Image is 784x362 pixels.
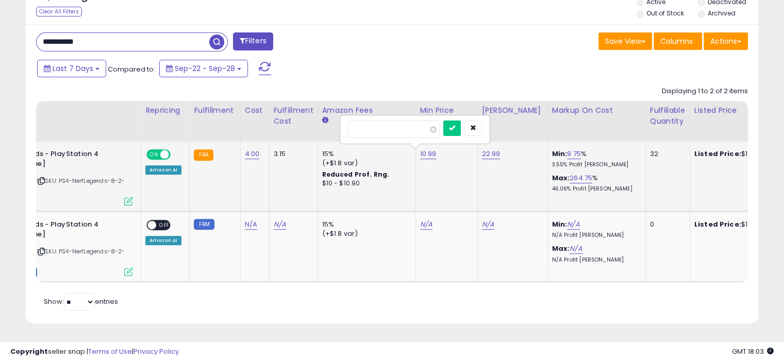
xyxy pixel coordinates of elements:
[552,219,568,229] b: Min:
[322,159,408,168] div: (+$1.8 var)
[274,219,286,230] a: N/A
[322,105,411,116] div: Amazon Fees
[552,173,570,183] b: Max:
[169,150,186,159] span: OFF
[274,149,310,159] div: 3.15
[145,236,181,245] div: Amazon AI
[44,297,118,306] span: Show: entries
[322,179,408,188] div: $10 - $10.90
[547,101,645,142] th: The percentage added to the cost of goods (COGS) that forms the calculator for Min & Max prices.
[570,244,582,254] a: N/A
[552,161,638,168] p: 3.55% Profit [PERSON_NAME]
[10,347,179,357] div: seller snap | |
[732,347,774,356] span: 2025-10-6 18:03 GMT
[570,173,592,183] a: 264.75
[145,165,181,175] div: Amazon AI
[245,105,265,116] div: Cost
[567,149,581,159] a: 9.75
[552,232,638,239] p: N/A Profit [PERSON_NAME]
[245,219,257,230] a: N/A
[552,149,638,168] div: %
[145,105,185,116] div: Repricing
[482,105,543,116] div: [PERSON_NAME]
[322,170,390,179] b: Reduced Prof. Rng.
[420,149,437,159] a: 10.99
[245,149,260,159] a: 4.00
[650,105,686,127] div: Fulfillable Quantity
[322,229,408,238] div: (+$1.8 var)
[704,32,748,50] button: Actions
[322,116,328,125] small: Amazon Fees.
[420,105,473,116] div: Min Price
[147,150,160,159] span: ON
[552,185,638,193] p: 46.06% Profit [PERSON_NAME]
[108,64,155,74] span: Compared to:
[694,219,741,229] b: Listed Price:
[482,149,501,159] a: 22.99
[37,60,106,77] button: Last 7 Days
[156,221,173,230] span: OFF
[552,244,570,253] b: Max:
[694,149,780,159] div: $12.01
[274,105,313,127] div: Fulfillment Cost
[650,220,682,229] div: 0
[552,174,638,193] div: %
[567,219,579,230] a: N/A
[650,149,682,159] div: 32
[552,105,641,116] div: Markup on Cost
[36,7,82,16] div: Clear All Filters
[482,219,494,230] a: N/A
[654,32,702,50] button: Columns
[53,63,93,74] span: Last 7 Days
[552,149,568,159] b: Min:
[694,149,741,159] b: Listed Price:
[552,256,638,264] p: N/A Profit [PERSON_NAME]
[194,219,214,230] small: FBM
[420,219,432,230] a: N/A
[175,63,235,74] span: Sep-22 - Sep-28
[322,149,408,159] div: 15%
[10,347,48,356] strong: Copyright
[88,347,132,356] a: Terms of Use
[707,9,735,18] label: Archived
[694,105,783,116] div: Listed Price
[194,149,213,161] small: FBA
[646,9,684,18] label: Out of Stock
[233,32,273,50] button: Filters
[134,347,179,356] a: Privacy Policy
[194,105,236,116] div: Fulfillment
[660,36,693,46] span: Columns
[159,60,248,77] button: Sep-22 - Sep-28
[662,87,748,96] div: Displaying 1 to 2 of 2 items
[598,32,652,50] button: Save View
[322,220,408,229] div: 15%
[694,220,780,229] div: $17.99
